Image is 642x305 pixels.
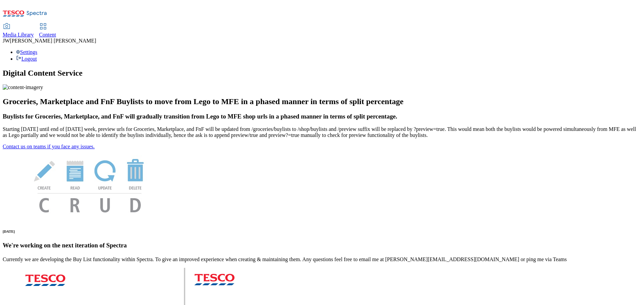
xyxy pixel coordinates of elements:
a: Content [39,24,56,38]
a: Logout [16,56,37,62]
span: Content [39,32,56,37]
img: content-imagery [3,84,43,90]
h2: Groceries, Marketplace and FnF Buylists to move from Lego to MFE in a phased manner in terms of s... [3,97,639,106]
a: Media Library [3,24,34,38]
a: Settings [16,49,37,55]
span: JW [3,38,10,44]
h3: We're working on the next iteration of Spectra [3,242,639,249]
span: [PERSON_NAME] [PERSON_NAME] [10,38,96,44]
h6: [DATE] [3,229,639,233]
h3: Buylists for Groceries, Marketplace, and FnF will gradually transition from Lego to MFE shop urls... [3,113,639,120]
p: Starting [DATE] until end of [DATE] week, preview urls for Groceries, Marketplace, and FnF will b... [3,126,639,138]
p: Currently we are developing the Buy List functionality within Spectra. To give an improved experi... [3,256,639,262]
span: Media Library [3,32,34,37]
h1: Digital Content Service [3,69,639,78]
img: News Image [3,150,177,220]
a: Contact us on teams if you face any issues. [3,144,95,149]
